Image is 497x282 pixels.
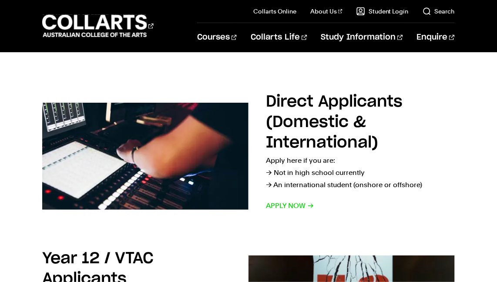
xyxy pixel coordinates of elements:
a: Collarts Online [253,7,296,16]
h2: Direct Applicants (Domestic & International) [266,94,403,151]
p: Apply here if you are: → Not in high school currently → An international student (onshore or offs... [266,154,455,191]
a: Collarts Life [251,23,307,52]
a: About Us [310,7,343,16]
span: Apply now [266,200,314,212]
a: Student Login [356,7,409,16]
a: Enquire [417,23,455,52]
a: Direct Applicants (Domestic & International) Apply here if you are:→ Not in high school currently... [42,92,455,221]
div: Go to homepage [42,13,154,38]
a: Courses [197,23,237,52]
a: Search [423,7,455,16]
a: Study Information [321,23,403,52]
